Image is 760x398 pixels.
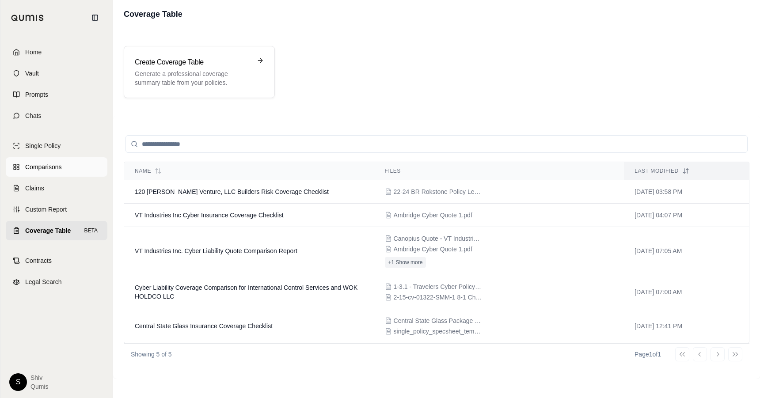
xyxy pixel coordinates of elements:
h1: Coverage Table [124,8,182,20]
span: Qumis [30,382,48,391]
a: Vault [6,64,107,83]
h3: Create Coverage Table [135,57,251,68]
td: [DATE] 07:00 AM [624,275,749,309]
span: 1-3.1 - Travelers Cyber Policy40.pdf [394,282,482,291]
span: single_policy_specsheet_template (7).xlsx [394,327,482,336]
span: Legal Search [25,277,62,286]
span: Vault [25,69,39,78]
a: Prompts [6,85,107,104]
div: Last modified [635,167,738,174]
span: VT Industries Inc Cyber Insurance Coverage Checklist [135,212,284,219]
span: Home [25,48,42,57]
span: 22-24 BR Rokstone Policy Lead ROK-22-645.pdf [394,187,482,196]
span: VT Industries Inc. Cyber Liability Quote Comparison Report [135,247,297,254]
div: S [9,373,27,391]
a: Coverage TableBETA [6,221,107,240]
span: Prompts [25,90,48,99]
p: Generate a professional coverage summary table from your policies. [135,69,251,87]
span: Canopius Quote - VT Industries.pdf [394,234,482,243]
span: Central State Glass Package Policy 24-25.PDF [394,316,482,325]
div: Page 1 of 1 [635,350,661,359]
span: Shiv [30,373,48,382]
span: Chats [25,111,42,120]
span: Central State Glass Insurance Coverage Checklist [135,322,273,330]
span: Ambridge Cyber Quote 1.pdf [394,245,472,254]
div: Name [135,167,364,174]
td: [DATE] 12:41 PM [624,309,749,343]
a: Comparisons [6,157,107,177]
span: Comparisons [25,163,61,171]
a: Claims [6,178,107,198]
a: Legal Search [6,272,107,292]
button: +1 Show more [385,257,426,268]
a: Chats [6,106,107,125]
span: Claims [25,184,44,193]
span: Cyber Liability Coverage Comparison for International Control Services and WOK HOLDCO LLC [135,284,357,300]
a: Contracts [6,251,107,270]
span: BETA [82,226,100,235]
th: Files [374,162,624,180]
span: Coverage Table [25,226,71,235]
span: 2-15-cv-01322-SMM-1 8-1 Chubb Cyber2.pdf [394,293,482,302]
td: [DATE] 04:07 PM [624,204,749,227]
p: Showing 5 of 5 [131,350,172,359]
span: Contracts [25,256,52,265]
td: [DATE] 03:58 PM [624,180,749,204]
span: Single Policy [25,141,61,150]
a: Single Policy [6,136,107,155]
a: Custom Report [6,200,107,219]
span: 120 Kindley MF Venture, LLC Builders Risk Coverage Checklist [135,188,329,195]
img: Qumis Logo [11,15,44,21]
span: Ambridge Cyber Quote 1.pdf [394,211,472,220]
a: Home [6,42,107,62]
button: Collapse sidebar [88,11,102,25]
td: [DATE] 07:05 AM [624,227,749,275]
span: Custom Report [25,205,67,214]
